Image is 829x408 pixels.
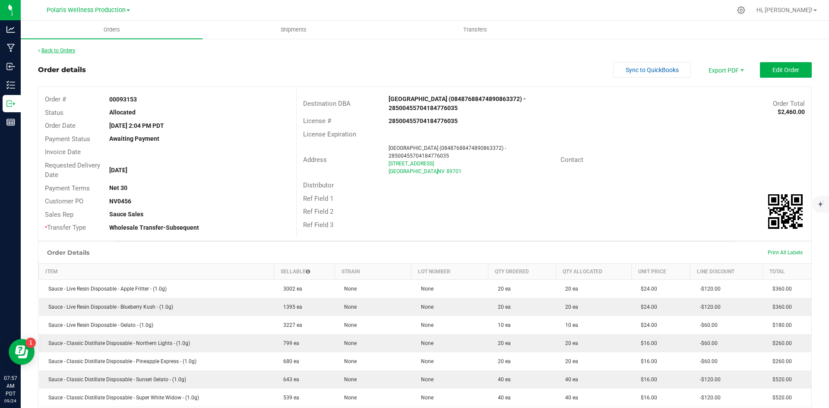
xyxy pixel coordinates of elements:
[417,286,433,292] span: None
[699,62,751,78] li: Export PDF
[768,322,792,328] span: $180.00
[736,6,747,14] div: Manage settings
[44,322,153,328] span: Sauce - Live Resin Disposable - Gelato - (1.0g)
[303,156,327,164] span: Address
[6,81,15,89] inline-svg: Inventory
[45,224,86,231] span: Transfer Type
[279,340,299,346] span: 799 ea
[303,195,333,202] span: Ref Field 1
[303,181,334,189] span: Distributor
[417,304,433,310] span: None
[38,65,86,75] div: Order details
[768,250,803,256] span: Print All Labels
[690,263,763,279] th: Line Discount
[45,211,73,218] span: Sales Rep
[274,263,335,279] th: Sellable
[636,340,657,346] span: $16.00
[560,156,583,164] span: Contact
[561,340,578,346] span: 20 ea
[696,286,721,292] span: -$120.00
[45,122,76,130] span: Order Date
[39,263,274,279] th: Item
[636,358,657,364] span: $16.00
[109,109,136,116] strong: Allocated
[340,358,357,364] span: None
[696,340,718,346] span: -$60.00
[4,398,17,404] p: 09/24
[6,44,15,52] inline-svg: Manufacturing
[109,135,159,142] strong: Awaiting Payment
[279,286,302,292] span: 3002 ea
[38,47,75,54] a: Back to Orders
[45,184,90,192] span: Payment Terms
[109,167,127,174] strong: [DATE]
[760,62,812,78] button: Edit Order
[556,263,631,279] th: Qty Allocated
[636,395,657,401] span: $16.00
[411,263,488,279] th: Lot Number
[494,322,511,328] span: 10 ea
[773,100,805,108] span: Order Total
[768,286,792,292] span: $360.00
[45,135,90,143] span: Payment Status
[561,286,578,292] span: 20 ea
[452,26,499,34] span: Transfers
[109,198,131,205] strong: NV0456
[47,6,126,14] span: Polaris Wellness Production
[340,322,357,328] span: None
[44,395,199,401] span: Sauce - Classic Distillate Disposable - Super White Widow - (1.0g)
[340,286,357,292] span: None
[203,21,384,39] a: Shipments
[768,304,792,310] span: $360.00
[303,130,356,138] span: License Expiration
[768,358,792,364] span: $260.00
[494,340,511,346] span: 20 ea
[303,100,351,108] span: Destination DBA
[109,96,137,103] strong: 00093153
[417,358,433,364] span: None
[613,62,691,78] button: Sync to QuickBooks
[494,286,511,292] span: 20 ea
[340,340,357,346] span: None
[389,145,506,159] span: [GEOGRAPHIC_DATA] (08487688474890863372) - 28500455704184776035
[45,95,66,103] span: Order #
[92,26,132,34] span: Orders
[25,338,36,348] iframe: Resource center unread badge
[44,286,167,292] span: Sauce - Live Resin Disposable - Apple Fritter - (1.0g)
[417,340,433,346] span: None
[417,395,433,401] span: None
[109,184,127,191] strong: Net 30
[561,322,578,328] span: 10 ea
[6,25,15,34] inline-svg: Analytics
[303,208,333,215] span: Ref Field 2
[768,194,803,229] img: Scan me!
[389,95,526,111] strong: [GEOGRAPHIC_DATA] (08487688474890863372) - 28500455704184776035
[561,395,578,401] span: 40 ea
[768,194,803,229] qrcode: 00093153
[696,322,718,328] span: -$60.00
[631,263,690,279] th: Unit Price
[109,211,143,218] strong: Sauce Sales
[4,374,17,398] p: 07:57 AM PDT
[303,221,333,229] span: Ref Field 3
[44,304,173,310] span: Sauce - Live Resin Disposable - Blueberry Kush - (1.0g)
[494,304,511,310] span: 20 ea
[696,358,718,364] span: -$60.00
[45,148,81,156] span: Invoice Date
[303,117,331,125] span: License #
[772,66,799,73] span: Edit Order
[494,395,511,401] span: 40 ea
[6,118,15,127] inline-svg: Reports
[45,109,63,117] span: Status
[47,249,89,256] h1: Order Details
[389,161,434,167] span: [STREET_ADDRESS]
[269,26,318,34] span: Shipments
[636,376,657,383] span: $16.00
[763,263,811,279] th: Total
[437,168,445,174] span: NV
[44,376,186,383] span: Sauce - Classic Distillate Disposable - Sunset Gelato - (1.0g)
[279,304,302,310] span: 1395 ea
[417,376,433,383] span: None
